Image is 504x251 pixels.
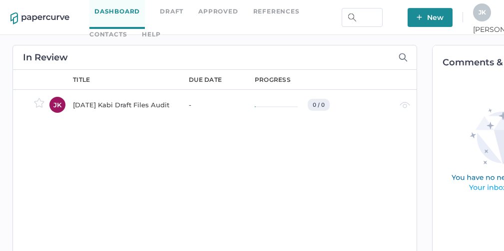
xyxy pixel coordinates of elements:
button: New [408,8,453,27]
td: - [179,89,245,119]
div: help [142,29,160,40]
img: search.bf03fe8b.svg [348,13,356,21]
img: search-icon-expand.c6106642.svg [399,53,408,62]
input: Search Workspace [342,8,383,27]
span: J K [479,8,486,16]
div: due date [189,75,222,84]
div: title [73,75,90,84]
a: Approved [198,6,238,17]
img: eye-light-gray.b6d092a5.svg [400,102,410,108]
div: 0 / 0 [308,99,330,111]
a: Draft [160,6,183,17]
img: plus-white.e19ec114.svg [417,14,422,20]
div: [DATE] Kabi Draft Files Audit [73,99,177,111]
a: References [253,6,300,17]
span: New [417,8,444,27]
div: JK [49,97,65,113]
a: Contacts [89,29,127,40]
div: progress [255,75,291,84]
h2: In Review [23,53,68,62]
img: star-inactive.70f2008a.svg [34,98,44,108]
img: papercurve-logo-colour.7244d18c.svg [10,12,69,24]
